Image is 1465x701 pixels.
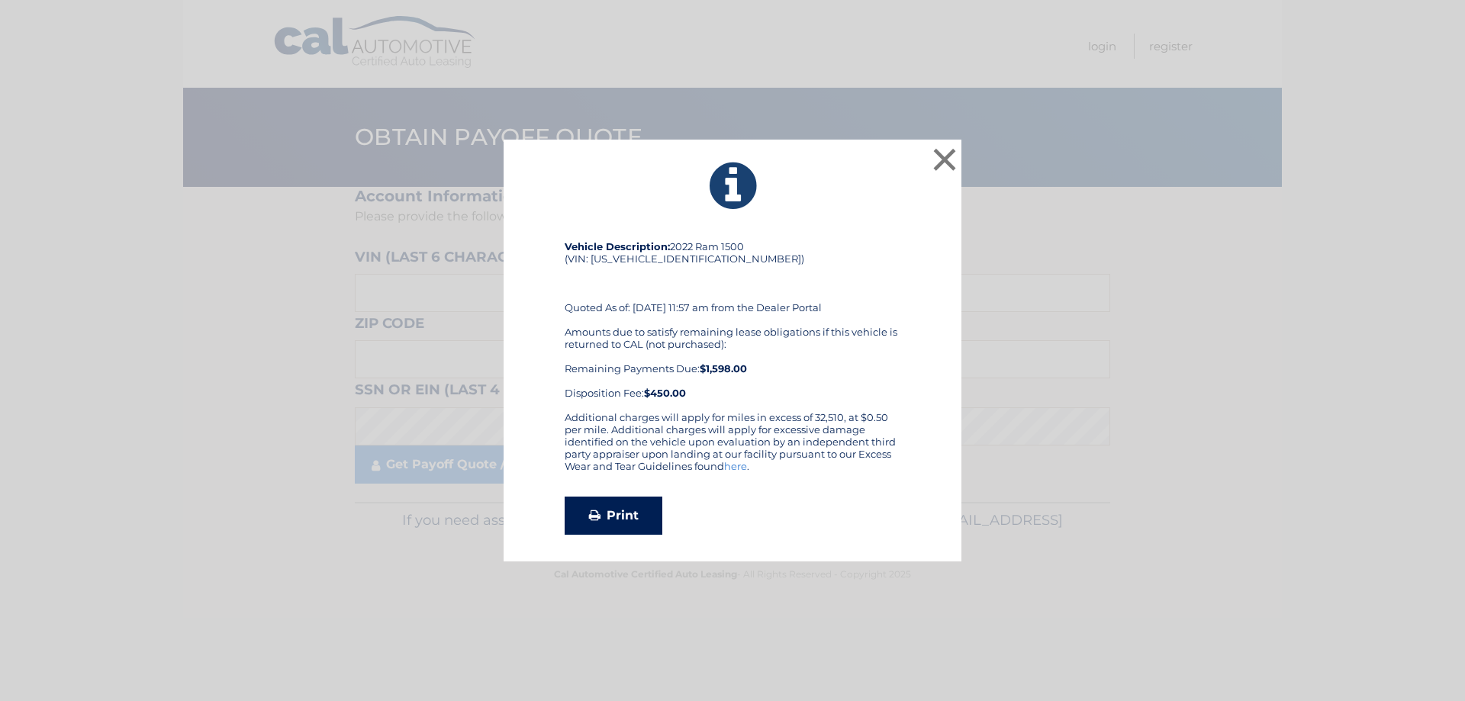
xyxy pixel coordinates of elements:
button: × [929,144,960,175]
strong: $450.00 [644,387,686,399]
div: Amounts due to satisfy remaining lease obligations if this vehicle is returned to CAL (not purcha... [565,326,900,399]
div: 2022 Ram 1500 (VIN: [US_VEHICLE_IDENTIFICATION_NUMBER]) Quoted As of: [DATE] 11:57 am from the De... [565,240,900,411]
div: Additional charges will apply for miles in excess of 32,510, at $0.50 per mile. Additional charge... [565,411,900,484]
a: here [724,460,747,472]
strong: Vehicle Description: [565,240,670,252]
b: $1,598.00 [700,362,747,375]
a: Print [565,497,662,535]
